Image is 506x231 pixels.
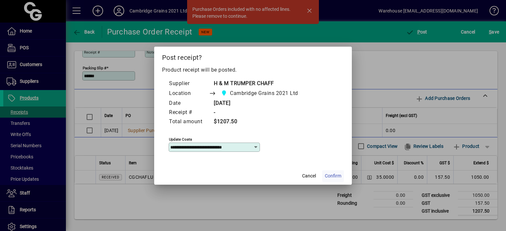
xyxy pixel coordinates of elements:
mat-label: Update costs [169,137,192,141]
td: Receipt # [169,108,209,117]
td: $1207.50 [209,117,311,127]
span: Cancel [302,173,316,179]
h2: Post receipt? [154,47,352,66]
span: Cambridge Grains 2021 Ltd [230,89,298,97]
td: [DATE] [209,99,311,108]
span: Confirm [325,173,341,179]
td: Total amount [169,117,209,127]
button: Confirm [322,170,344,182]
td: Date [169,99,209,108]
td: H & M TRUMPER CHAFF [209,79,311,88]
button: Cancel [298,170,320,182]
p: Product receipt will be posted. [162,66,344,74]
span: Cambridge Grains 2021 Ltd [219,89,301,98]
td: - [209,108,311,117]
td: Supplier [169,79,209,88]
td: Location [169,88,209,99]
